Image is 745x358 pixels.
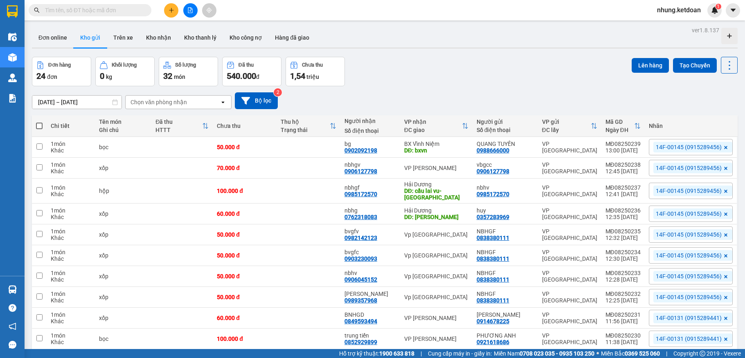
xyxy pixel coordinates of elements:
div: 60.000 đ [217,210,272,217]
div: vbgcc [477,161,534,168]
div: VP [GEOGRAPHIC_DATA] [542,161,597,175]
div: Đơn hàng [48,62,71,68]
span: 14F-00145 (0915289456) [656,252,722,259]
div: Nhãn [649,123,733,129]
button: Kho thanh lý [178,28,223,47]
div: bg [344,141,396,147]
span: 14F-00145 (0915289456) [656,210,722,217]
div: Vp [GEOGRAPHIC_DATA] [404,294,468,300]
div: VP [GEOGRAPHIC_DATA] [542,311,597,324]
div: Hải Dương [404,207,468,214]
button: Đơn hàng24đơn [32,57,91,86]
div: Khác [51,339,91,345]
sup: 1 [716,4,721,9]
div: VP [GEOGRAPHIC_DATA] [542,291,597,304]
div: HTTT [155,127,202,133]
div: Chọn văn phòng nhận [131,98,187,106]
div: 50.000 đ [217,252,272,259]
span: Miền Bắc [601,349,660,358]
span: | [421,349,422,358]
div: 50.000 đ [217,294,272,300]
div: Vp [GEOGRAPHIC_DATA] [404,252,468,259]
div: VP [GEOGRAPHIC_DATA] [542,249,597,262]
button: Trên xe [107,28,140,47]
div: 0357283969 [477,214,509,220]
div: Khác [51,191,91,197]
button: plus [164,3,178,18]
div: PHƯƠNG ANH [477,332,534,339]
div: VP [GEOGRAPHIC_DATA] [542,270,597,283]
div: VP gửi [542,119,591,125]
div: 0838380111 [477,235,509,241]
div: xốp [99,231,147,238]
div: Khác [51,297,91,304]
span: message [9,341,16,349]
th: Toggle SortBy [151,115,213,137]
span: 24 [36,71,45,81]
div: Khác [51,318,91,324]
div: 100.000 đ [217,188,272,194]
div: MĐ08250230 [605,332,641,339]
div: 60.000 đ [217,315,272,321]
span: đ [256,74,259,80]
div: 0849593494 [344,318,377,324]
button: Kho công nợ [223,28,268,47]
span: 1 [717,4,720,9]
div: huy [477,207,534,214]
div: Người nhận [344,118,396,124]
button: aim [202,3,216,18]
button: Tạo Chuyến [673,58,717,73]
div: Số điện thoại [477,127,534,133]
div: Chưa thu [302,62,323,68]
button: Đã thu540.000đ [222,57,281,86]
div: 13:00 [DATE] [605,147,641,154]
button: Khối lượng0kg [95,57,155,86]
div: 0914678225 [477,318,509,324]
div: 12:32 [DATE] [605,235,641,241]
img: logo-vxr [7,5,18,18]
div: VP nhận [404,119,462,125]
div: BNHGD [344,311,396,318]
div: Số lượng [175,62,196,68]
span: aim [206,7,212,13]
div: 0906127798 [477,168,509,175]
div: MĐ08250232 [605,291,641,297]
div: 1 món [51,161,91,168]
div: 0838380111 [477,297,509,304]
div: đào sen [477,311,534,318]
div: 50.000 đ [217,231,272,238]
span: Hỗ trợ kỹ thuật: [339,349,414,358]
span: plus [169,7,174,13]
span: 1,54 [290,71,305,81]
div: NBHGF [477,228,534,235]
div: 0982142123 [344,235,377,241]
div: 12:30 [DATE] [605,255,641,262]
span: | [666,349,667,358]
div: Khác [51,276,91,283]
span: 14F-00145 (0915289456) [656,143,722,151]
span: 14F-00145 (0915289456) [656,293,722,301]
div: VP [GEOGRAPHIC_DATA] [542,228,597,241]
span: search [34,7,40,13]
div: bvgfv [344,228,396,235]
strong: 0369 525 060 [625,350,660,357]
div: 0852929899 [344,339,377,345]
th: Toggle SortBy [601,115,645,137]
div: Thu hộ [281,119,330,125]
div: 11:38 [DATE] [605,339,641,345]
span: Miền Nam [494,349,594,358]
div: 0762318083 [344,214,377,220]
img: warehouse-icon [8,33,17,41]
div: MĐ08250231 [605,311,641,318]
div: Chưa thu [217,123,272,129]
div: 12:35 [DATE] [605,214,641,220]
div: DĐ: cầu lai vu-hải dương [404,188,468,201]
span: 14F-00145 (0915289456) [656,187,722,195]
span: question-circle [9,304,16,312]
div: Ngày ĐH [605,127,634,133]
div: hộp [99,188,147,194]
span: file-add [187,7,193,13]
div: Ghi chú [99,127,147,133]
div: 1 món [51,207,91,214]
span: 14F-00145 (0915289456) [656,164,722,172]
